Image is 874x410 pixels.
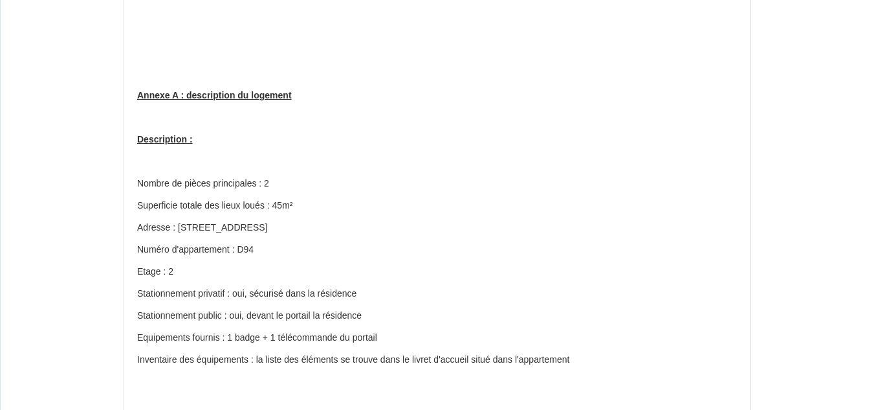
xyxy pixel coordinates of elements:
[137,244,737,256] p: Numéro d'appartement : D94
[137,332,737,345] p: Equipements fournis : 1 badge + 1 télécommande du portail
[137,354,737,367] p: Inventaire des équipements : la liste des éléments se trouve dans le livret d'accueil situé dans ...
[137,199,737,212] p: Superficie totale des lieux loués : 45m²
[137,266,737,279] p: Etage : 2
[137,134,193,144] u: Description :
[137,90,292,100] u: Annexe A : description du logement
[137,222,737,234] p: Adresse : [STREET_ADDRESS]
[137,177,737,190] p: Nombre de pièces principales : 2
[137,310,737,323] p: Stationnement public : oui, devant le portail la résidence
[137,288,737,301] p: Stationnement privatif : oui, sécurisé dans la résidence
